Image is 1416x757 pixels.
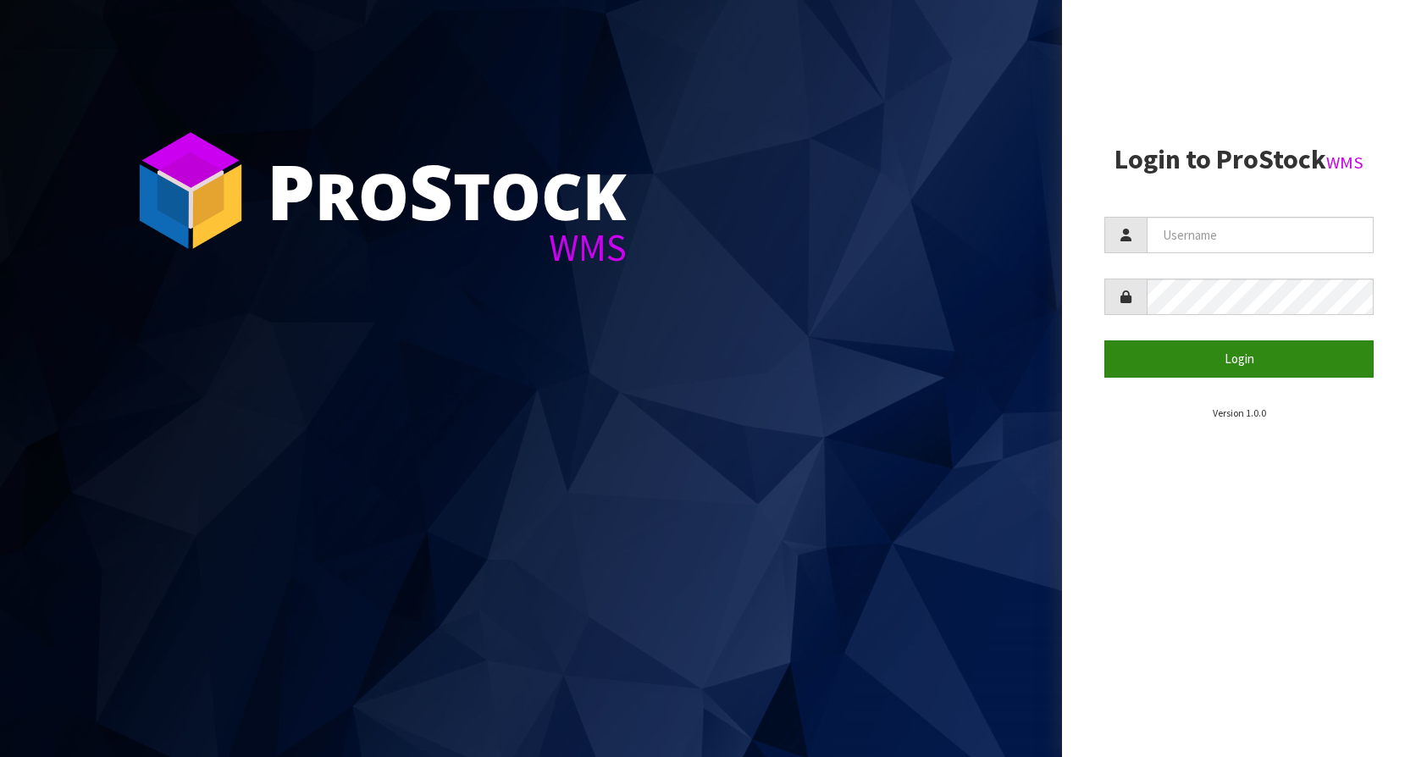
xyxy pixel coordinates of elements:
[267,139,315,242] span: P
[267,229,627,267] div: WMS
[409,139,453,242] span: S
[1104,145,1374,174] h2: Login to ProStock
[127,127,254,254] img: ProStock Cube
[1147,217,1374,253] input: Username
[267,152,627,229] div: ro tock
[1326,152,1363,174] small: WMS
[1213,406,1266,419] small: Version 1.0.0
[1104,340,1374,377] button: Login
